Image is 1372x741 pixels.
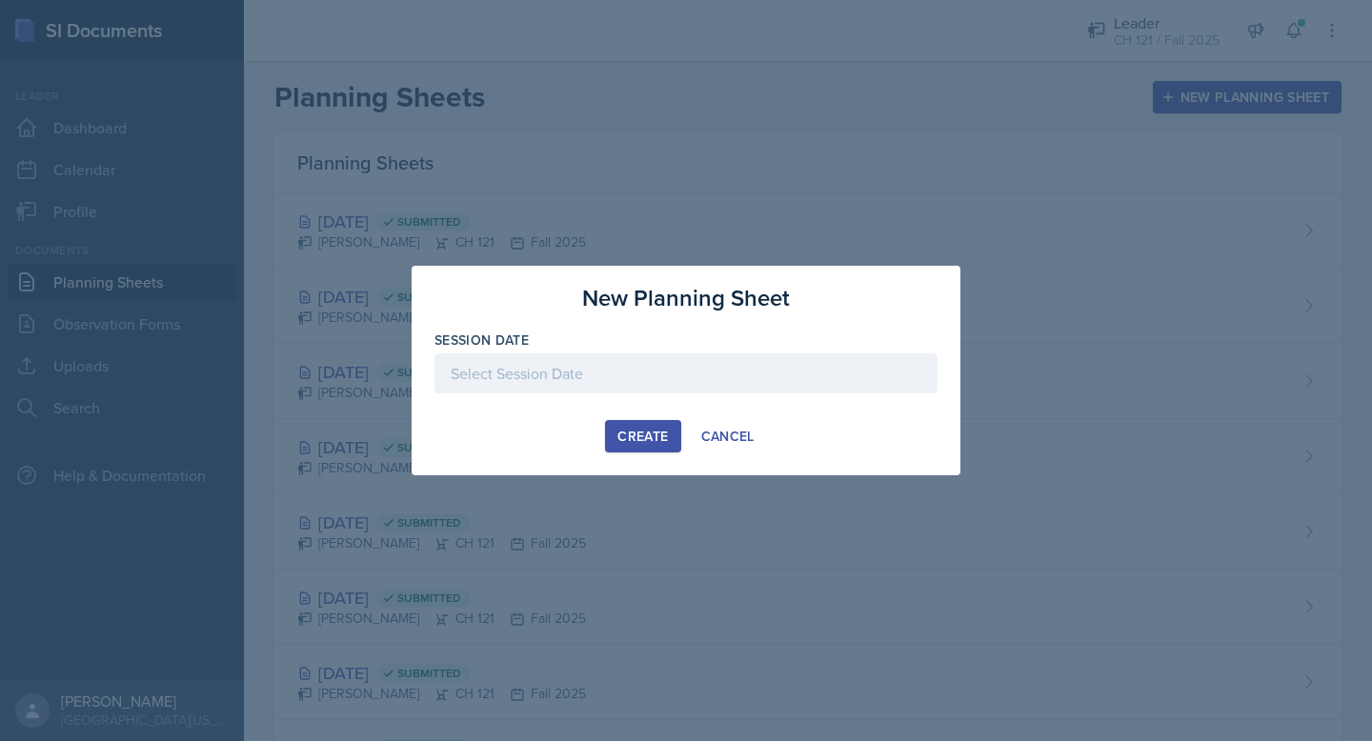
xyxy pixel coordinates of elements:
[701,429,755,444] div: Cancel
[582,281,790,315] h3: New Planning Sheet
[617,429,668,444] div: Create
[605,420,680,452] button: Create
[434,330,529,350] label: Session Date
[689,420,767,452] button: Cancel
